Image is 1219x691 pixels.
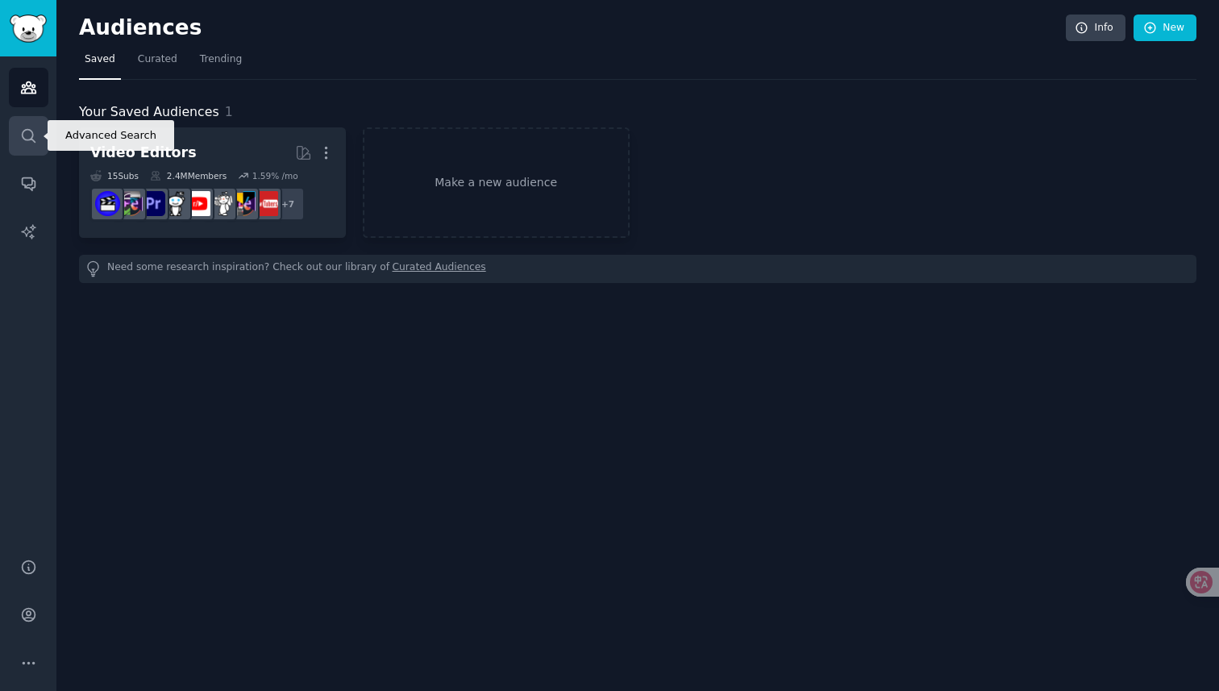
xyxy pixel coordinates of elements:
a: New [1134,15,1196,42]
img: premiere [140,191,165,216]
a: Saved [79,47,121,80]
div: 2.4M Members [150,170,227,181]
div: Need some research inspiration? Check out our library of [79,255,1196,283]
span: Saved [85,52,115,67]
a: Curated [132,47,183,80]
div: 15 Sub s [90,170,139,181]
div: 1.59 % /mo [252,170,298,181]
img: youtubers [185,191,210,216]
div: Video Editors [90,143,197,163]
div: + 7 [271,187,305,221]
img: editors [118,191,143,216]
span: Trending [200,52,242,67]
a: Video Editors15Subs2.4MMembers1.59% /mo+7NewTubersVideoEditingvideographyyoutubersgopropremiereed... [79,127,346,238]
img: VideoEditors [95,191,120,216]
a: Trending [194,47,248,80]
a: Make a new audience [363,127,630,238]
img: NewTubers [253,191,278,216]
span: 1 [225,104,233,119]
a: Curated Audiences [393,260,486,277]
span: Your Saved Audiences [79,102,219,123]
h2: Audiences [79,15,1066,41]
img: GummySearch logo [10,15,47,43]
img: VideoEditing [231,191,256,216]
img: gopro [163,191,188,216]
span: Curated [138,52,177,67]
a: Info [1066,15,1125,42]
img: videography [208,191,233,216]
